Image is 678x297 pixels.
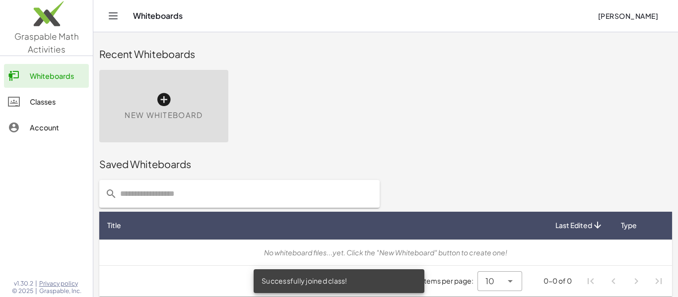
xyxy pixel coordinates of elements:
[485,275,494,287] span: 10
[14,280,33,288] span: v1.30.2
[30,70,85,82] div: Whiteboards
[555,220,592,231] span: Last Edited
[30,96,85,108] div: Classes
[254,269,424,293] div: Successfully joined class!
[107,247,664,258] div: No whiteboard files...yet. Click the "New Whiteboard" button to create one!
[105,8,121,24] button: Toggle navigation
[580,270,670,293] nav: Pagination Navigation
[4,90,89,114] a: Classes
[35,287,37,295] span: |
[14,31,79,55] span: Graspable Math Activities
[30,121,85,133] div: Account
[99,47,672,61] div: Recent Whiteboards
[590,7,666,25] button: [PERSON_NAME]
[125,110,203,121] span: New Whiteboard
[422,276,477,286] span: Items per page:
[12,287,33,295] span: © 2025
[35,280,37,288] span: |
[99,157,672,171] div: Saved Whiteboards
[598,11,658,20] span: [PERSON_NAME]
[4,116,89,139] a: Account
[107,220,121,231] span: Title
[4,64,89,88] a: Whiteboards
[105,188,117,200] i: prepended action
[39,280,81,288] a: Privacy policy
[39,287,81,295] span: Graspable, Inc.
[543,276,572,286] div: 0-0 of 0
[621,220,637,231] span: Type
